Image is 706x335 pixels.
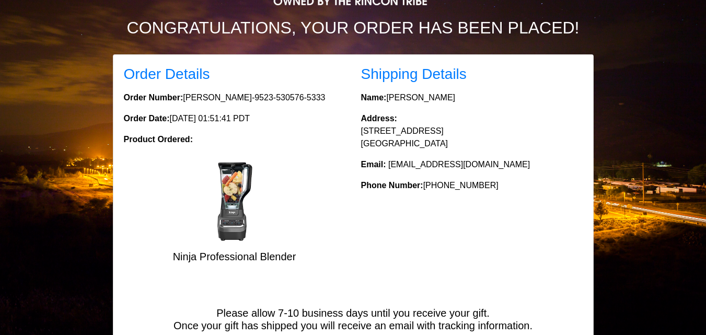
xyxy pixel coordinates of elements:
strong: Product Ordered: [124,135,193,144]
p: [PERSON_NAME] [361,91,583,104]
p: [PERSON_NAME]-9523-530576-5333 [124,91,345,104]
h2: Congratulations, your order has been placed! [63,18,643,38]
strong: Address: [361,114,397,123]
strong: Order Date: [124,114,170,123]
strong: Email: [361,160,386,169]
h3: Shipping Details [361,65,583,83]
h5: Please allow 7-10 business days until you receive your gift. [113,307,593,319]
img: Ninja Professional Blender [193,158,276,242]
h5: Once your gift has shipped you will receive an email with tracking information. [113,319,593,332]
p: [STREET_ADDRESS] [GEOGRAPHIC_DATA] [361,112,583,150]
h3: Order Details [124,65,345,83]
p: [PHONE_NUMBER] [361,179,583,192]
p: [DATE] 01:51:41 PDT [124,112,345,125]
strong: Name: [361,93,387,102]
p: [EMAIL_ADDRESS][DOMAIN_NAME] [361,158,583,171]
h5: Ninja Professional Blender [124,250,345,263]
strong: Phone Number: [361,181,423,190]
strong: Order Number: [124,93,183,102]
